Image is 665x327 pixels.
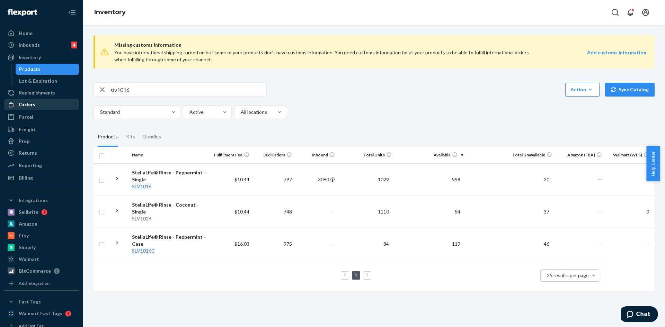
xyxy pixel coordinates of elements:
button: Open Search Box [608,6,622,19]
div: Reporting [19,162,42,169]
a: Reporting [4,160,79,171]
a: Walmart Fast Tags [4,308,79,319]
a: Lot & Expiration [16,75,79,87]
a: Etsy [4,230,79,241]
div: Billing [19,174,33,181]
th: 30d Orders [252,147,295,163]
div: Prep [19,138,29,145]
a: Parcel [4,111,79,122]
a: Sellbrite [4,207,79,218]
div: Home [19,30,33,37]
a: Home [4,28,79,39]
div: Freight [19,126,36,133]
div: Inbounds [19,42,40,48]
div: Inventory [19,54,41,61]
button: Open notifications [623,6,637,19]
th: Total Units [338,147,395,163]
th: Total Unavailable [466,147,555,163]
div: StellaLife® Rinse - Coconut - Single [132,201,206,215]
div: SLV1026 [132,215,206,222]
div: Products [98,127,118,147]
button: Sync Catalog [605,83,655,97]
span: — [645,241,649,247]
a: Prep [4,136,79,147]
button: Action [565,83,600,97]
span: $10.44 [234,209,249,215]
div: Walmart Fast Tags [19,310,62,317]
div: Add Integration [19,280,50,286]
span: — [598,176,602,182]
a: Products [16,64,79,75]
div: StellaLife® Rinse - Peppermint - Single [132,169,206,183]
span: 84 [381,241,392,247]
th: Available [394,147,466,163]
a: Replenishments [4,87,79,98]
div: 4 [71,42,77,48]
a: Freight [4,124,79,135]
span: 37 [541,209,552,215]
div: You have international shipping turned on but some of your products don’t have customs informatio... [114,49,540,63]
button: Help Center [646,146,660,181]
span: — [598,241,602,247]
th: Amazon (FBA) [555,147,605,163]
button: Close Navigation [65,6,79,19]
ol: breadcrumbs [89,2,131,22]
input: Standard [99,109,100,116]
div: Products [19,66,41,73]
td: 0 [605,163,655,196]
a: Inventory [4,52,79,63]
div: Orders [19,101,35,108]
em: SLV1016C [132,248,155,254]
div: Replenishments [19,89,55,96]
div: Etsy [19,232,29,239]
td: 797 [252,163,295,196]
span: 998 [449,176,463,182]
button: Fast Tags [4,296,79,307]
div: Shopify [19,244,36,251]
span: $10.44 [234,176,249,182]
div: Action [570,86,594,93]
div: Integrations [19,197,48,204]
button: Integrations [4,195,79,206]
img: Flexport logo [8,9,37,16]
button: Open account menu [639,6,653,19]
div: Kits [126,127,135,147]
div: Fast Tags [19,298,41,305]
span: 1029 [375,176,392,182]
div: Returns [19,149,37,156]
span: — [598,209,602,215]
input: Search inventory by name or sku [110,83,266,97]
td: 3060 [295,163,337,196]
a: Shopify [4,242,79,253]
div: Lot & Expiration [19,78,57,84]
a: Walmart [4,254,79,265]
a: Inventory [94,8,126,16]
div: StellaLife® Rinse - Peppermint - Case [132,234,206,247]
span: 119 [449,241,463,247]
div: Sellbrite [19,209,38,216]
span: — [331,241,335,247]
a: Add customs information [587,49,646,63]
td: 975 [252,228,295,260]
a: Amazon [4,218,79,229]
span: — [331,209,335,215]
td: 748 [252,196,295,228]
a: Add Integration [4,279,79,288]
div: BigCommerce [19,267,51,274]
iframe: Opens a widget where you can chat to one of our agents [621,306,658,324]
a: Billing [4,172,79,183]
a: Returns [4,147,79,158]
span: $16.03 [234,241,249,247]
a: Inbounds4 [4,39,79,51]
a: Page 1 is your current page [353,272,359,278]
span: 1110 [375,209,392,215]
th: Walmart (WFS) [605,147,655,163]
div: Walmart [19,256,39,263]
div: Bundles [143,127,161,147]
span: Missing customs information [114,41,646,49]
em: SLV1016 [132,183,151,189]
a: Orders [4,99,79,110]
